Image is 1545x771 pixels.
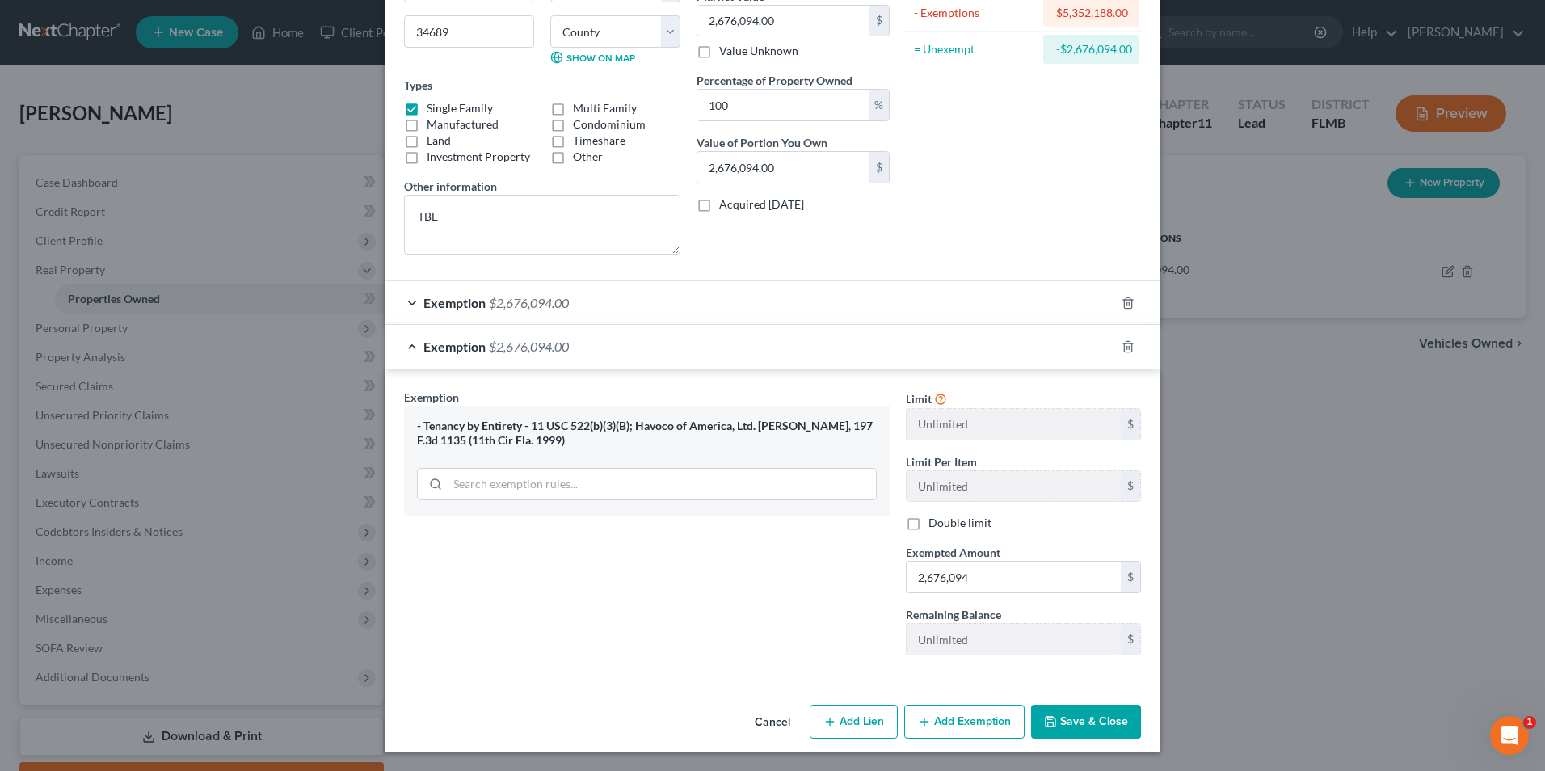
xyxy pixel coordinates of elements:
input: 0.00 [697,90,869,120]
label: Multi Family [573,100,637,116]
button: Add Exemption [904,705,1025,739]
div: $ [869,6,889,36]
input: 0.00 [697,152,869,183]
label: Other information [404,178,497,195]
input: -- [907,624,1121,655]
span: Exempted Amount [906,546,1000,559]
label: Types [404,77,432,94]
label: Land [427,133,451,149]
div: $5,352,188.00 [1056,5,1126,21]
div: - Exemptions [914,5,1036,21]
span: Exemption [423,295,486,310]
div: - Tenancy by Entirety - 11 USC 522(b)(3)(B); Havoco of America, Ltd. [PERSON_NAME], 197 F.3d 1135... [417,419,877,449]
span: Limit [906,392,932,406]
button: Add Lien [810,705,898,739]
label: Investment Property [427,149,530,165]
label: Limit Per Item [906,453,977,470]
label: Condominium [573,116,646,133]
span: 1 [1523,716,1536,729]
div: $ [1121,624,1140,655]
input: -- [907,409,1121,440]
button: Save & Close [1031,705,1141,739]
div: $ [869,152,889,183]
input: 0.00 [907,562,1121,592]
label: Other [573,149,603,165]
label: Double limit [928,515,991,531]
label: Value Unknown [719,43,798,59]
span: Exemption [404,390,459,404]
a: Show on Map [550,51,635,64]
div: $ [1121,562,1140,592]
div: $ [1121,409,1140,440]
input: Search exemption rules... [448,469,876,499]
button: Cancel [742,706,803,739]
div: -$2,676,094.00 [1056,41,1126,57]
div: % [869,90,889,120]
span: $2,676,094.00 [489,339,569,354]
label: Acquired [DATE] [719,196,804,213]
input: 0.00 [697,6,869,36]
label: Value of Portion You Own [697,134,827,151]
label: Single Family [427,100,493,116]
input: Enter zip... [404,15,534,48]
input: -- [907,471,1121,502]
div: = Unexempt [914,41,1036,57]
span: $2,676,094.00 [489,295,569,310]
label: Timeshare [573,133,625,149]
label: Manufactured [427,116,499,133]
div: $ [1121,471,1140,502]
iframe: Intercom live chat [1490,716,1529,755]
span: Exemption [423,339,486,354]
label: Percentage of Property Owned [697,72,852,89]
label: Remaining Balance [906,606,1001,623]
